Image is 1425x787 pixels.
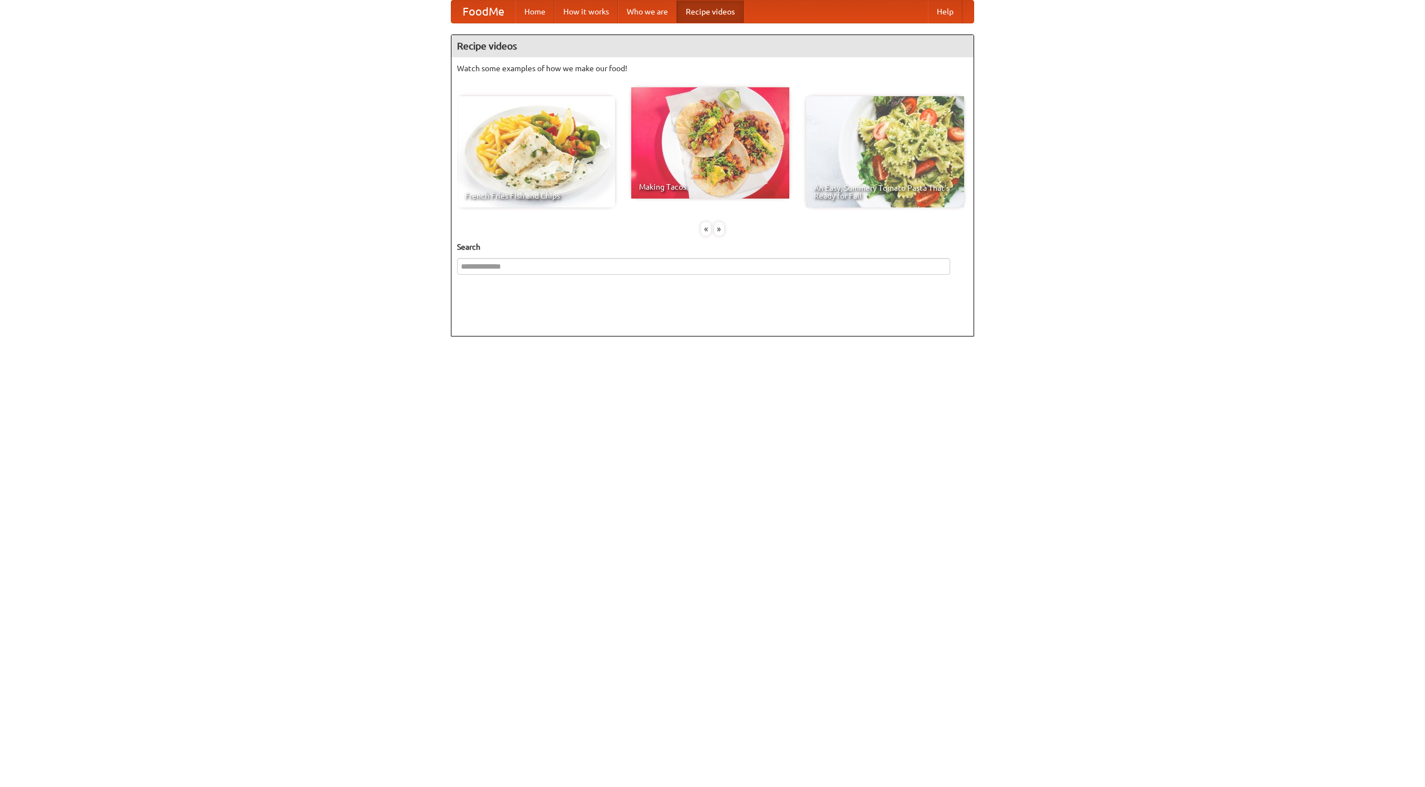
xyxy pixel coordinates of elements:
[618,1,677,23] a: Who we are
[814,184,956,200] span: An Easy, Summery Tomato Pasta That's Ready for Fall
[457,96,615,207] a: French Fries Fish and Chips
[677,1,744,23] a: Recipe videos
[457,241,968,253] h5: Search
[515,1,554,23] a: Home
[806,96,964,207] a: An Easy, Summery Tomato Pasta That's Ready for Fall
[639,183,782,191] span: Making Tacos
[714,222,724,236] div: »
[451,1,515,23] a: FoodMe
[457,63,968,74] p: Watch some examples of how we make our food!
[928,1,962,23] a: Help
[465,192,607,200] span: French Fries Fish and Chips
[554,1,618,23] a: How it works
[701,222,711,236] div: «
[631,87,789,199] a: Making Tacos
[451,35,974,57] h4: Recipe videos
